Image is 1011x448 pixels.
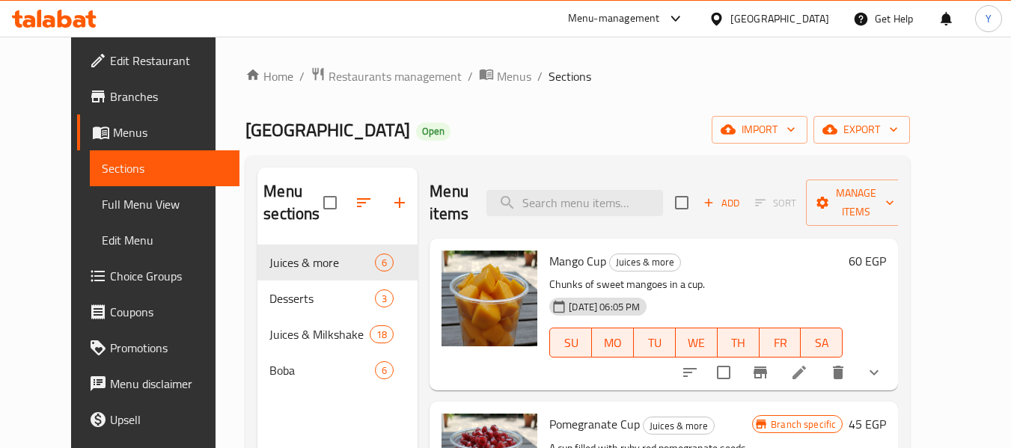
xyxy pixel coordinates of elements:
[376,256,393,270] span: 6
[568,10,660,28] div: Menu-management
[375,254,394,271] div: items
[766,332,795,354] span: FR
[90,186,240,222] a: Full Menu View
[77,114,240,150] a: Menus
[263,180,323,225] h2: Menu sections
[849,251,886,271] h6: 60 EGP
[77,366,240,402] a: Menu disclaimer
[724,332,754,354] span: TH
[110,52,228,70] span: Edit Restaurant
[672,355,708,390] button: sort-choices
[77,258,240,294] a: Choice Groups
[640,332,670,354] span: TU
[682,332,712,354] span: WE
[110,303,228,321] span: Coupons
[813,116,910,144] button: export
[102,231,228,249] span: Edit Menu
[370,325,394,343] div: items
[697,191,745,215] span: Add item
[110,267,228,285] span: Choice Groups
[329,67,462,85] span: Restaurants management
[314,187,346,218] span: Select all sections
[257,239,418,394] nav: Menu sections
[77,43,240,79] a: Edit Restaurant
[90,222,240,258] a: Edit Menu
[416,125,450,138] span: Open
[825,120,898,139] span: export
[856,355,892,390] button: show more
[346,185,382,221] span: Sort sections
[299,67,305,85] li: /
[610,254,680,271] span: Juices & more
[113,123,228,141] span: Menus
[718,328,760,358] button: TH
[77,294,240,330] a: Coupons
[806,179,906,226] button: Manage items
[634,328,676,358] button: TU
[849,414,886,435] h6: 45 EGP
[257,316,418,352] div: Juices & Milkshake18
[370,328,393,342] span: 18
[790,363,808,381] a: Edit menu item
[110,411,228,429] span: Upsell
[986,10,992,27] span: Y
[442,251,537,346] img: Mango Cup
[257,280,418,316] div: Desserts3
[676,328,718,358] button: WE
[110,339,228,357] span: Promotions
[701,194,742,212] span: Add
[257,245,418,280] div: Juices & more6
[375,361,394,379] div: items
[745,191,806,215] span: Select section first
[708,357,739,388] span: Select to update
[77,79,240,114] a: Branches
[257,352,418,388] div: Boba6
[245,67,910,86] nav: breadcrumb
[697,191,745,215] button: Add
[563,300,646,314] span: [DATE] 06:05 PM
[479,67,531,86] a: Menus
[592,328,634,358] button: MO
[598,332,628,354] span: MO
[643,417,715,435] div: Juices & more
[765,417,842,432] span: Branch specific
[110,88,228,105] span: Branches
[110,375,228,393] span: Menu disclaimer
[549,67,591,85] span: Sections
[537,67,543,85] li: /
[486,190,663,216] input: search
[376,363,393,378] span: 6
[549,250,606,272] span: Mango Cup
[609,254,681,271] div: Juices & more
[311,67,462,86] a: Restaurants management
[865,363,883,381] svg: Show Choices
[818,184,894,221] span: Manage items
[90,150,240,186] a: Sections
[742,355,778,390] button: Branch-specific-item
[430,180,468,225] h2: Menu items
[269,325,370,343] span: Juices & Milkshake
[375,289,394,307] div: items
[269,289,375,307] span: Desserts
[760,328,801,358] button: FR
[77,402,240,438] a: Upsell
[102,195,228,213] span: Full Menu View
[549,413,640,435] span: Pomegranate Cup
[820,355,856,390] button: delete
[724,120,795,139] span: import
[376,292,393,306] span: 3
[269,254,375,271] span: Juices & more
[77,330,240,366] a: Promotions
[549,328,592,358] button: SU
[102,159,228,177] span: Sections
[556,332,586,354] span: SU
[807,332,837,354] span: SA
[269,361,375,379] span: Boba
[382,185,418,221] button: Add section
[644,417,714,435] span: Juices & more
[549,275,843,294] p: Chunks of sweet mangoes in a cup.
[497,67,531,85] span: Menus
